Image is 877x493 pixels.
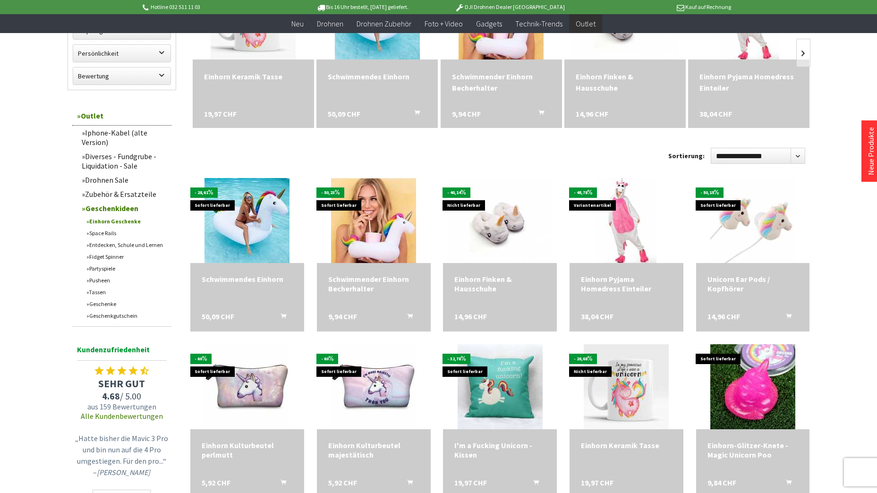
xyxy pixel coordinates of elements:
[328,441,419,459] div: Einhorn Kulturbeutel majestätisch
[72,402,171,411] span: aus 159 Bewertungen
[576,71,674,93] div: Einhorn Finken & Hausschuhe
[775,478,797,490] button: In den Warenkorb
[707,478,736,487] span: 9,84 CHF
[581,478,613,487] span: 19,97 CHF
[202,312,234,321] span: 50,09 CHF
[82,227,171,239] a: Space Rails
[72,390,171,402] span: / 5.00
[707,441,799,459] a: Einhorn-Glitzer-Knete - Magic Unicorn Poo 9,84 CHF In den Warenkorb
[204,344,289,429] img: Einhorn Kulturbeutel perlmutt
[581,274,672,293] a: Einhorn Pyjama Homedress Einteiler 38,04 CHF
[269,312,292,324] button: In den Warenkorb
[866,127,876,175] a: Neue Produkte
[328,108,360,119] span: 50,09 CHF
[509,14,569,34] a: Technik-Trends
[204,71,303,82] div: Einhorn Keramik Tasse
[328,478,357,487] span: 5,92 CHF
[82,263,171,274] a: Partyspiele
[82,215,171,227] a: Einhorn Geschenke
[476,19,502,28] span: Gadgets
[707,274,799,293] div: Unicorn Ear Pods / Kopfhörer
[581,312,613,321] span: 38,04 CHF
[73,45,170,62] label: Persönlichkeit
[403,108,426,120] button: In den Warenkorb
[317,19,343,28] span: Drohnen
[707,441,799,459] div: Einhorn-Glitzer-Knete - Magic Unicorn Poo
[396,478,418,490] button: In den Warenkorb
[77,343,167,361] span: Kundenzufriedenheit
[202,478,230,487] span: 5,92 CHF
[707,274,799,293] a: Unicorn Ear Pods / Kopfhörer 14,96 CHF In den Warenkorb
[82,274,171,286] a: Pusheen
[454,274,545,293] div: Einhorn Finken & Hausschuhe
[576,19,596,28] span: Outlet
[522,478,545,490] button: In den Warenkorb
[72,377,171,390] span: SEHR GUT
[527,108,550,120] button: In den Warenkorb
[328,71,426,82] a: Schwimmendes Einhorn 50,09 CHF In den Warenkorb
[82,286,171,298] a: Tassen
[328,312,357,321] span: 9,94 CHF
[707,312,740,321] span: 14,96 CHF
[699,71,798,93] a: Einhorn Pyjama Homedress Einteiler 38,04 CHF
[77,201,171,215] a: Geschenkideen
[454,274,545,293] a: Einhorn Finken & Hausschuhe 14,96 CHF
[202,441,293,459] a: Einhorn Kulturbeutel perlmutt 5,92 CHF In den Warenkorb
[699,108,732,119] span: 38,04 CHF
[668,148,705,163] label: Sortierung:
[454,478,487,487] span: 19,97 CHF
[576,108,608,119] span: 14,96 CHF
[331,344,416,429] img: Einhorn Kulturbeutel majestätisch
[202,441,293,459] div: Einhorn Kulturbeutel perlmutt
[82,298,171,310] a: Geschenke
[81,411,163,421] a: Alle Kundenbewertungen
[82,239,171,251] a: Entdecken, Schule und Lernen
[452,108,481,119] span: 9,94 CHF
[454,441,545,459] div: I'm a Fucking Unicorn - Kissen
[357,19,411,28] span: Drohnen Zubehör
[328,274,419,293] div: Schwimmender Einhorn Becherhalter
[82,310,171,322] a: Geschenkgutschein
[452,71,551,93] a: Schwimmender Einhorn Becherhalter 9,94 CHF In den Warenkorb
[710,344,795,429] img: Einhorn-Glitzer-Knete - Magic Unicorn Poo
[436,1,583,13] p: DJI Drohnen Dealer [GEOGRAPHIC_DATA]
[569,14,602,34] a: Outlet
[596,178,656,263] img: Einhorn Pyjama Homedress Einteiler
[77,149,171,173] a: Diverses - Fundgrube - Liquidation - Sale
[269,478,292,490] button: In den Warenkorb
[350,14,418,34] a: Drohnen Zubehör
[77,187,171,201] a: Zubehör & Ersatzteile
[584,344,669,429] img: Einhorn Keramik Tasse
[204,108,237,119] span: 19,97 CHF
[72,106,171,126] a: Outlet
[77,126,171,149] a: Iphone-Kabel (alte Version)
[454,441,545,459] a: I'm a Fucking Unicorn - Kissen 19,97 CHF In den Warenkorb
[458,344,543,429] img: I'm a Fucking Unicorn - Kissen
[469,14,509,34] a: Gadgets
[581,441,672,450] div: Einhorn Keramik Tasse
[584,1,731,13] p: Kauf auf Rechnung
[204,71,303,82] a: Einhorn Keramik Tasse 19,97 CHF
[141,1,289,13] p: Hotline 032 511 11 03
[328,274,419,293] a: Schwimmender Einhorn Becherhalter 9,94 CHF In den Warenkorb
[202,274,293,284] a: Schwimmendes Einhorn 50,09 CHF In den Warenkorb
[204,178,289,263] img: Schwimmendes Einhorn - Das Highlight für jeden Pool
[202,274,293,284] div: Schwimmendes Einhorn
[102,390,120,402] span: 4.68
[581,441,672,450] a: Einhorn Keramik Tasse 19,97 CHF
[581,274,672,293] div: Einhorn Pyjama Homedress Einteiler
[331,178,416,263] img: Schwimmender Einhorn Becherhalter
[396,312,418,324] button: In den Warenkorb
[97,467,150,477] em: [PERSON_NAME]
[775,312,797,324] button: In den Warenkorb
[82,251,171,263] a: Fidget Spinner
[454,312,487,321] span: 14,96 CHF
[75,433,169,478] p: „Hatte bisher die Mavic 3 Pro und bin nun auf die 4 Pro umgestiegen. Für den pro...“ –
[289,1,436,13] p: Bis 16 Uhr bestellt, [DATE] geliefert.
[285,14,310,34] a: Neu
[452,71,551,93] div: Schwimmender Einhorn Becherhalter
[73,68,170,85] label: Bewertung
[576,71,674,93] a: Einhorn Finken & Hausschuhe 14,96 CHF
[328,71,426,82] div: Schwimmendes Einhorn
[447,178,553,263] img: Einhorn Finken & Hausschuhe Set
